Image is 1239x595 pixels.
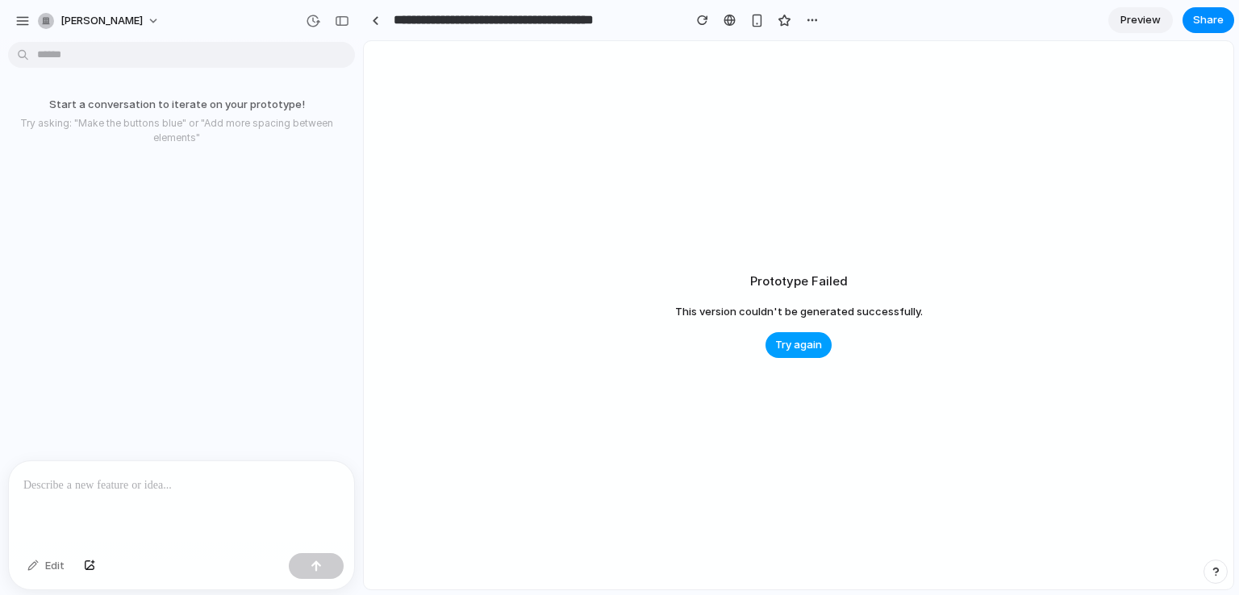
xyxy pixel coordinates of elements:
[6,116,347,145] p: Try asking: "Make the buttons blue" or "Add more spacing between elements"
[775,337,822,353] span: Try again
[675,304,923,320] span: This version couldn't be generated successfully.
[1108,7,1173,33] a: Preview
[31,8,168,34] button: [PERSON_NAME]
[1183,7,1234,33] button: Share
[60,13,143,29] span: [PERSON_NAME]
[766,332,832,358] button: Try again
[6,97,347,113] p: Start a conversation to iterate on your prototype!
[1120,12,1161,28] span: Preview
[1193,12,1224,28] span: Share
[750,273,848,291] h2: Prototype Failed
